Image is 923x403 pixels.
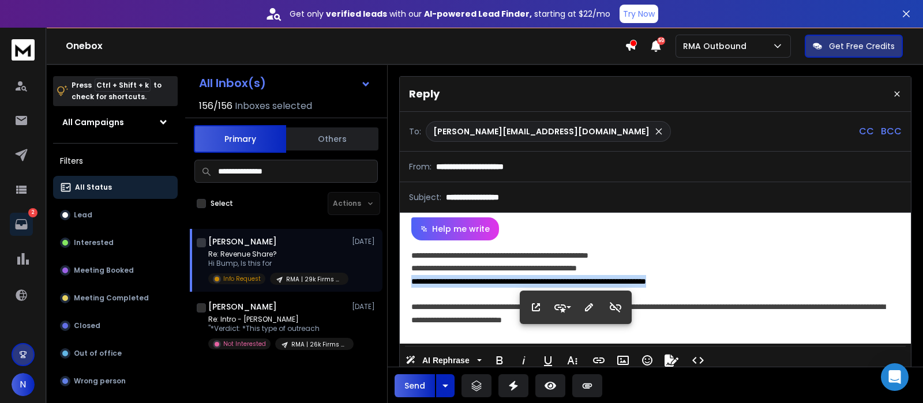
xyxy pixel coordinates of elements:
label: Select [211,199,233,208]
button: AI Rephrase [403,349,484,372]
p: Subject: [409,191,441,203]
button: All Status [53,176,178,199]
span: 50 [657,37,665,45]
button: Bold (Ctrl+B) [489,349,511,372]
p: Interested [74,238,114,247]
p: All Status [75,183,112,192]
p: Get Free Credits [829,40,895,52]
h1: [PERSON_NAME] [208,301,277,312]
button: Signature [661,349,682,372]
p: Closed [74,321,100,330]
p: BCC [881,125,902,138]
button: Closed [53,314,178,337]
button: Out of office [53,342,178,365]
p: Try Now [623,8,655,20]
button: More Text [561,349,583,372]
p: "*Verdict: *This type of outreach [208,324,347,333]
p: Info Request [223,274,261,283]
p: To: [409,126,421,137]
p: RMA | 29k Firms (General Team Info) [286,275,342,284]
button: Underline (Ctrl+U) [537,349,559,372]
button: Wrong person [53,370,178,393]
p: Hi Bump, Is this for [208,259,347,268]
p: [DATE] [352,237,378,246]
p: [DATE] [352,302,378,311]
p: Not Interested [223,340,266,348]
strong: verified leads [326,8,387,20]
button: Open Link [525,296,547,319]
button: Others [286,126,378,152]
h1: Onebox [66,39,625,53]
h3: Inboxes selected [235,99,312,113]
img: logo [12,39,35,61]
div: Open Intercom Messenger [881,363,909,391]
button: Unlink [605,296,626,319]
span: AI Rephrase [420,356,472,366]
p: Lead [74,210,92,220]
span: 156 / 156 [199,99,232,113]
button: Lead [53,204,178,227]
button: Send [395,374,435,397]
button: Help me write [411,217,499,240]
button: All Campaigns [53,111,178,134]
strong: AI-powered Lead Finder, [424,8,532,20]
button: All Inbox(s) [190,71,380,95]
p: [PERSON_NAME][EMAIL_ADDRESS][DOMAIN_NAME] [433,126,650,137]
h1: All Inbox(s) [199,77,266,89]
button: Italic (Ctrl+I) [513,349,535,372]
p: RMA | 26k Firms (Specific Owner Info) [291,340,347,349]
button: Emoticons [636,349,658,372]
button: N [12,373,35,396]
p: Re: Intro - [PERSON_NAME] [208,315,347,324]
p: Meeting Completed [74,293,149,303]
button: Meeting Completed [53,287,178,310]
p: From: [409,161,432,172]
button: Try Now [620,5,658,23]
button: Edit Link [578,296,600,319]
p: Re: Revenue Share? [208,250,347,259]
p: 2 [28,208,37,217]
h1: [PERSON_NAME] [208,236,277,247]
button: Meeting Booked [53,259,178,282]
button: Style [551,296,573,319]
p: Out of office [74,349,122,358]
button: Insert Link (Ctrl+K) [588,349,610,372]
p: Press to check for shortcuts. [72,80,162,103]
p: RMA Outbound [683,40,751,52]
p: Reply [409,86,440,102]
span: Ctrl + Shift + k [95,78,151,92]
button: Get Free Credits [805,35,903,58]
button: Interested [53,231,178,254]
h1: All Campaigns [62,116,124,128]
h3: Filters [53,153,178,169]
p: Wrong person [74,376,126,386]
button: Code View [687,349,709,372]
a: 2 [10,213,33,236]
p: Meeting Booked [74,266,134,275]
p: CC [859,125,874,138]
p: Get only with our starting at $22/mo [290,8,610,20]
button: Primary [194,125,286,153]
button: Insert Image (Ctrl+P) [612,349,634,372]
